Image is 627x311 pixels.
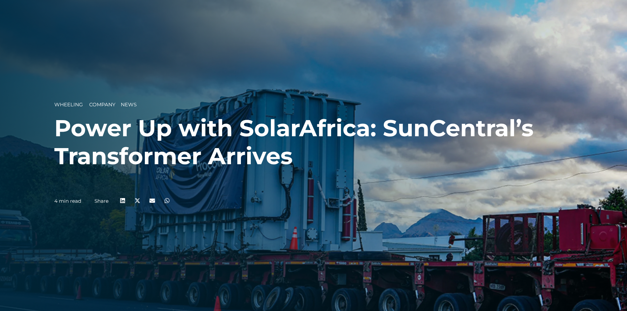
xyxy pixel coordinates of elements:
a: Share [94,198,109,204]
p: 4 min read [54,198,81,204]
div: Share on whatsapp [160,193,174,208]
h1: Power Up with SolarAfrica: SunCentral’s Transformer Arrives [54,114,573,170]
span: Wheeling [54,101,83,108]
span: __ [116,101,121,108]
div: Share on linkedin [115,193,130,208]
div: Share on email [145,193,160,208]
span: Company [89,101,116,108]
div: Share on x-twitter [130,193,145,208]
span: News [121,101,137,108]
